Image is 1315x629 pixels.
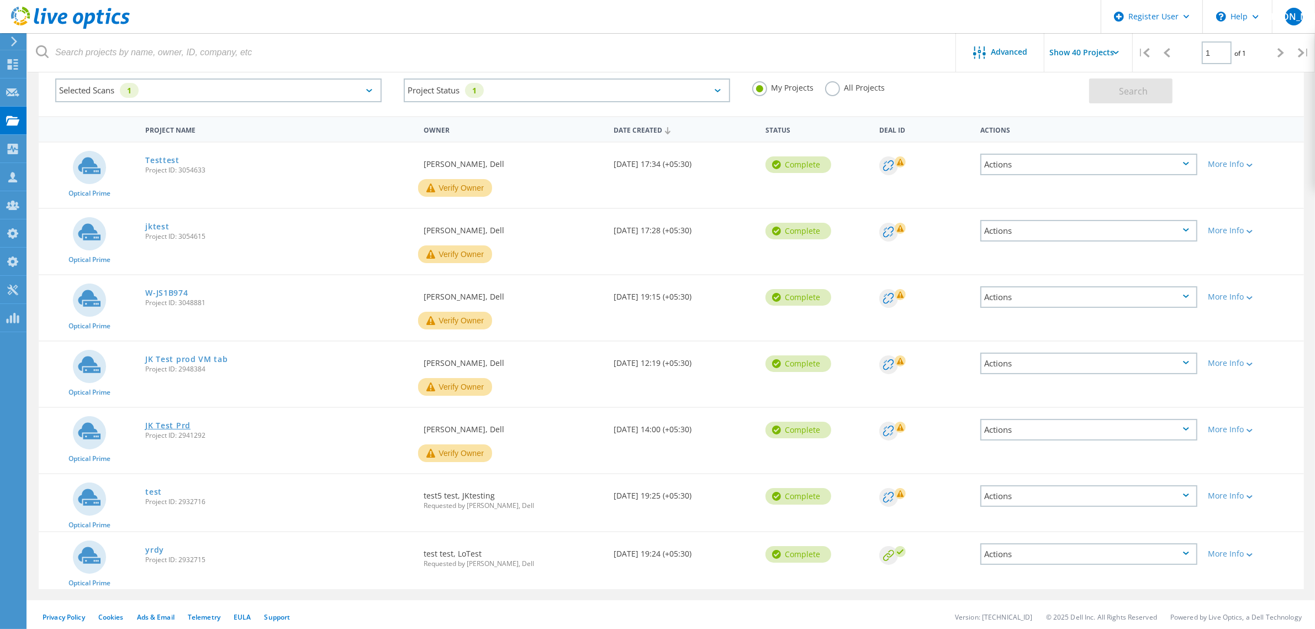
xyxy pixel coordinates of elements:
[608,119,760,140] div: Date Created
[145,223,169,230] a: jktest
[418,143,608,179] div: [PERSON_NAME], Dell
[68,389,110,396] span: Optical Prime
[418,179,492,197] button: Verify Owner
[418,245,492,263] button: Verify Owner
[68,190,110,197] span: Optical Prime
[980,220,1197,242] div: Actions
[1208,426,1298,433] div: More Info
[765,355,831,372] div: Complete
[68,323,110,329] span: Optical Prime
[765,156,831,173] div: Complete
[608,143,760,179] div: [DATE] 17:34 (+05:30)
[1208,293,1298,301] div: More Info
[145,432,413,439] span: Project ID: 2941292
[145,488,162,496] a: test
[11,23,130,31] a: Live Optics Dashboard
[68,455,110,462] span: Optical Prime
[28,33,957,72] input: Search projects by name, owner, ID, company, etc
[608,342,760,378] div: [DATE] 12:19 (+05:30)
[137,612,175,622] a: Ads & Email
[1170,612,1302,622] li: Powered by Live Optics, a Dell Technology
[608,408,760,444] div: [DATE] 14:00 (+05:30)
[424,502,603,509] span: Requested by [PERSON_NAME], Dell
[68,580,110,586] span: Optical Prime
[418,378,492,396] button: Verify Owner
[980,419,1197,441] div: Actions
[765,223,831,239] div: Complete
[145,366,413,373] span: Project ID: 2948384
[418,474,608,520] div: test5 test, JKtesting
[145,546,164,554] a: yrdy
[145,422,191,429] a: JK Test Prd
[955,612,1033,622] li: Version: [TECHNICAL_ID]
[760,119,874,139] div: Status
[120,83,139,98] div: 1
[43,612,85,622] a: Privacy Policy
[1234,49,1246,58] span: of 1
[145,557,413,563] span: Project ID: 2932715
[418,275,608,312] div: [PERSON_NAME], Dell
[1208,227,1298,234] div: More Info
[980,286,1197,308] div: Actions
[608,532,760,569] div: [DATE] 19:24 (+05:30)
[68,256,110,263] span: Optical Prime
[608,209,760,245] div: [DATE] 17:28 (+05:30)
[1208,492,1298,500] div: More Info
[1046,612,1157,622] li: © 2025 Dell Inc. All Rights Reserved
[825,81,885,92] label: All Projects
[418,209,608,245] div: [PERSON_NAME], Dell
[145,156,179,164] a: Testtest
[1216,12,1226,22] svg: \n
[145,300,413,306] span: Project ID: 3048881
[1133,33,1155,72] div: |
[465,83,484,98] div: 1
[1089,78,1173,103] button: Search
[145,289,188,297] a: W-JS1B974
[1208,550,1298,558] div: More Info
[980,154,1197,175] div: Actions
[418,532,608,578] div: test test, LoTest
[608,474,760,511] div: [DATE] 19:25 (+05:30)
[145,355,228,363] a: JK Test prod VM tab
[418,312,492,329] button: Verify Owner
[975,119,1202,139] div: Actions
[188,612,220,622] a: Telemetry
[1292,33,1315,72] div: |
[1119,85,1148,97] span: Search
[980,353,1197,374] div: Actions
[1208,359,1298,367] div: More Info
[145,233,413,240] span: Project ID: 3054615
[404,78,730,102] div: Project Status
[424,560,603,567] span: Requested by [PERSON_NAME], Dell
[765,546,831,563] div: Complete
[418,342,608,378] div: [PERSON_NAME], Dell
[1208,160,1298,168] div: More Info
[98,612,124,622] a: Cookies
[264,612,290,622] a: Support
[752,81,814,92] label: My Projects
[68,522,110,528] span: Optical Prime
[765,289,831,306] div: Complete
[145,167,413,174] span: Project ID: 3054633
[765,422,831,438] div: Complete
[980,485,1197,507] div: Actions
[418,119,608,139] div: Owner
[145,499,413,505] span: Project ID: 2932716
[140,119,418,139] div: Project Name
[765,488,831,505] div: Complete
[874,119,975,139] div: Deal Id
[991,48,1028,56] span: Advanced
[55,78,382,102] div: Selected Scans
[234,612,251,622] a: EULA
[980,543,1197,565] div: Actions
[418,408,608,444] div: [PERSON_NAME], Dell
[608,275,760,312] div: [DATE] 19:15 (+05:30)
[418,444,492,462] button: Verify Owner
